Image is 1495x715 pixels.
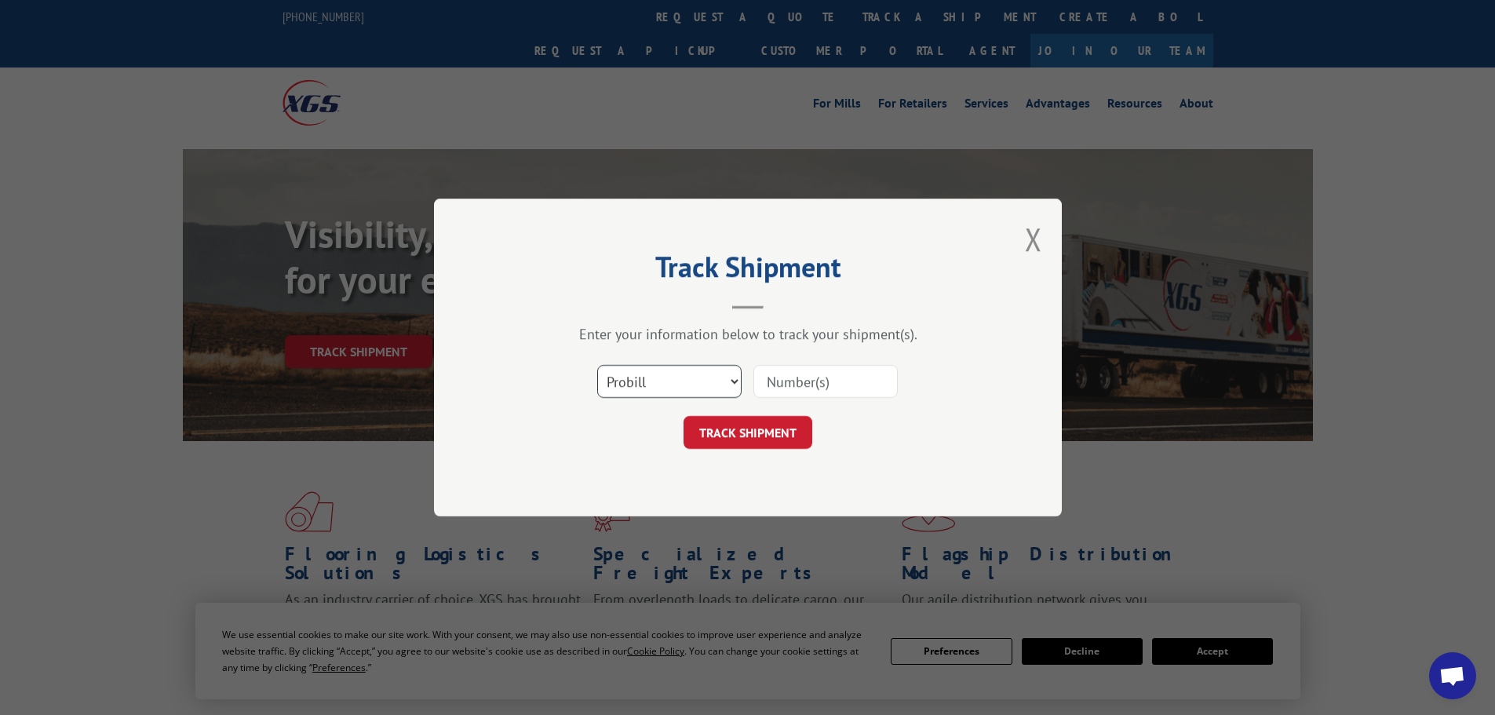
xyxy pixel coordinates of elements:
[1025,218,1042,260] button: Close modal
[512,325,983,343] div: Enter your information below to track your shipment(s).
[753,365,898,398] input: Number(s)
[512,256,983,286] h2: Track Shipment
[1429,652,1476,699] div: Open chat
[684,416,812,449] button: TRACK SHIPMENT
